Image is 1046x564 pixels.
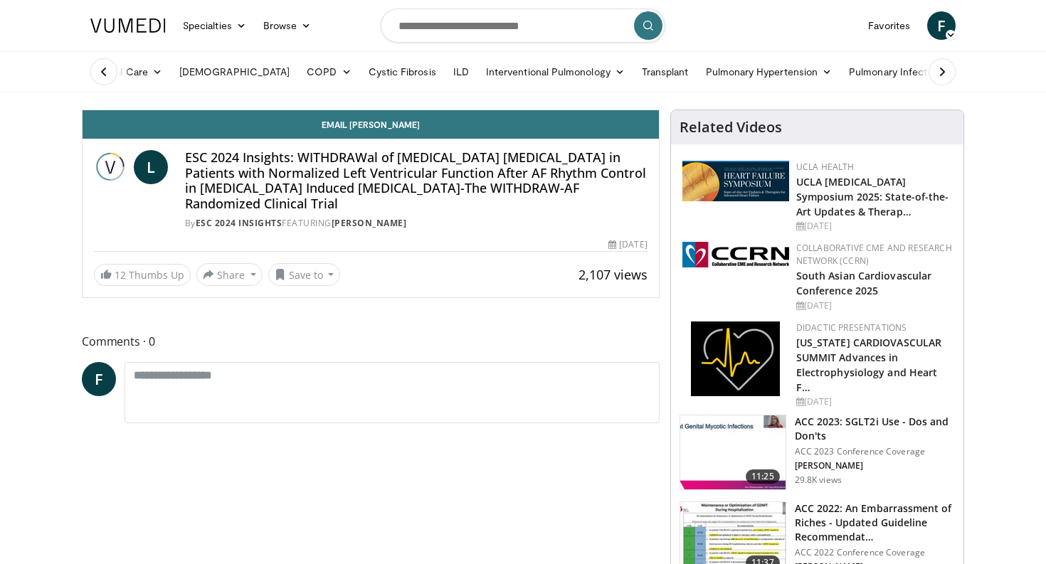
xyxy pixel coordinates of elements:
img: VuMedi Logo [90,18,166,33]
p: 29.8K views [795,474,842,486]
button: Share [196,263,263,286]
a: South Asian Cardiovascular Conference 2025 [796,269,932,297]
a: Pulmonary Infection [840,58,963,86]
a: Cystic Fibrosis [360,58,445,86]
a: F [82,362,116,396]
a: Email [PERSON_NAME] [83,110,659,139]
a: Pulmonary Hypertension [697,58,841,86]
span: Comments 0 [82,332,660,351]
div: [DATE] [796,220,952,233]
a: UCLA [MEDICAL_DATA] Symposium 2025: State-of-the-Art Updates & Therap… [796,175,949,218]
div: [DATE] [608,238,647,251]
h3: ACC 2022: An Embarrassment of Riches - Updated Guideline Recommendat… [795,501,955,544]
a: [US_STATE] CARDIOVASCULAR SUMMIT Advances in Electrophysiology and Heart F… [796,336,942,394]
h3: ACC 2023: SGLT2i Use - Dos and Don'ts [795,415,955,443]
a: 12 Thumbs Up [94,264,191,286]
h4: ESC 2024 Insights: WITHDRAWal of [MEDICAL_DATA] [MEDICAL_DATA] in Patients with Normalized Left V... [185,150,648,211]
a: Specialties [174,11,255,40]
span: 12 [115,268,126,282]
a: L [134,150,168,184]
a: UCLA Health [796,161,855,173]
img: a04ee3ba-8487-4636-b0fb-5e8d268f3737.png.150x105_q85_autocrop_double_scale_upscale_version-0.2.png [682,242,789,267]
a: COPD [298,58,359,86]
a: [DEMOGRAPHIC_DATA] [171,58,298,86]
a: Favorites [860,11,919,40]
h4: Related Videos [680,119,782,136]
div: Didactic Presentations [796,321,952,334]
div: [DATE] [796,395,952,408]
a: Browse [255,11,320,40]
img: 9258cdf1-0fbf-450b-845f-99397d12d24a.150x105_q85_crop-smart_upscale.jpg [680,415,786,489]
p: [PERSON_NAME] [795,460,955,472]
img: 1860aa7a-ba06-47e3-81a4-3dc728c2b4cf.png.150x105_q85_autocrop_double_scale_upscale_version-0.2.png [691,321,780,396]
button: Save to [268,263,341,286]
div: [DATE] [796,299,952,312]
a: 11:25 ACC 2023: SGLT2i Use - Dos and Don'ts ACC 2023 Conference Coverage [PERSON_NAME] 29.8K views [680,415,955,490]
a: ESC 2024 Insights [196,217,282,229]
a: ILD [445,58,477,86]
a: [PERSON_NAME] [332,217,407,229]
span: 2,107 views [579,266,648,283]
input: Search topics, interventions [381,9,665,43]
a: F [927,11,956,40]
img: ESC 2024 Insights [94,150,128,184]
a: Collaborative CME and Research Network (CCRN) [796,242,952,267]
a: Interventional Pulmonology [477,58,633,86]
a: Transplant [633,58,697,86]
span: 11:25 [746,469,780,484]
p: ACC 2023 Conference Coverage [795,446,955,457]
div: By FEATURING [185,217,648,230]
img: 0682476d-9aca-4ba2-9755-3b180e8401f5.png.150x105_q85_autocrop_double_scale_upscale_version-0.2.png [682,161,789,201]
p: ACC 2022 Conference Coverage [795,547,955,558]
